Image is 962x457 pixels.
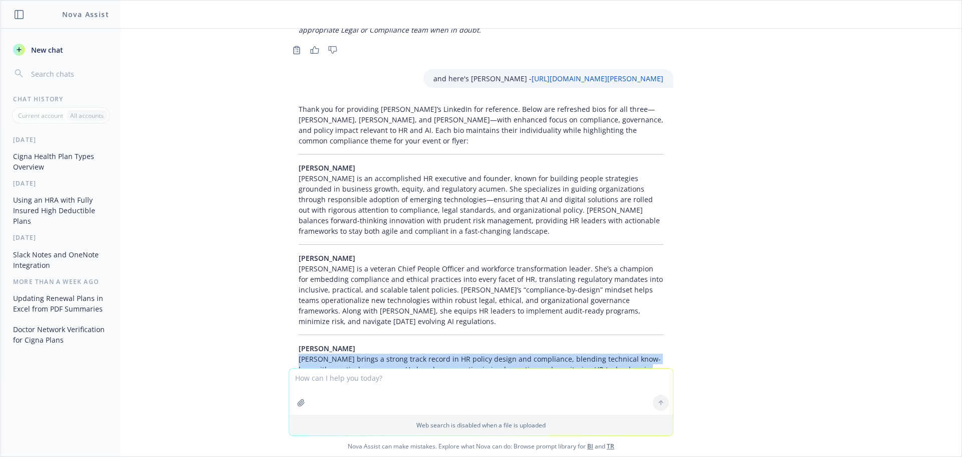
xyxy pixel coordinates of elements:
p: Thank you for providing [PERSON_NAME]’s LinkedIn for reference. Below are refreshed bios for all ... [299,104,663,146]
em: For general informational purposes only. For legal or compliance questions, please confirm with t... [299,15,634,35]
span: Nova Assist can make mistakes. Explore what Nova can do: Browse prompt library for and [5,436,957,456]
p: Current account [18,111,63,120]
p: [PERSON_NAME] brings a strong track record in HR policy design and compliance, blending technical... [299,343,663,417]
div: [DATE] [1,233,121,242]
span: [PERSON_NAME] [299,253,355,263]
a: [URL][DOMAIN_NAME][PERSON_NAME] [532,74,663,83]
p: [PERSON_NAME] is a veteran Chief People Officer and workforce transformation leader. She’s a cham... [299,253,663,327]
svg: Copy to clipboard [292,46,301,55]
p: [PERSON_NAME] is an accomplished HR executive and founder, known for building people strategies g... [299,163,663,236]
button: Cigna Health Plan Types Overview [9,148,113,175]
button: Thumbs down [325,43,341,57]
input: Search chats [29,67,109,81]
span: New chat [29,45,63,55]
button: New chat [9,41,113,59]
div: [DATE] [1,179,121,188]
h1: Nova Assist [62,9,109,20]
a: BI [587,442,593,450]
div: More than a week ago [1,277,121,286]
button: Using an HRA with Fully Insured High Deductible Plans [9,192,113,229]
button: Slack Notes and OneNote Integration [9,246,113,273]
p: All accounts [70,111,104,120]
p: Web search is disabled when a file is uploaded [295,421,667,429]
button: Doctor Network Verification for Cigna Plans [9,321,113,348]
div: Chat History [1,95,121,103]
button: Updating Renewal Plans in Excel from PDF Summaries [9,290,113,317]
a: TR [607,442,614,450]
span: [PERSON_NAME] [299,163,355,173]
p: and here's [PERSON_NAME] - [433,73,663,84]
div: [DATE] [1,135,121,144]
span: [PERSON_NAME] [299,344,355,353]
